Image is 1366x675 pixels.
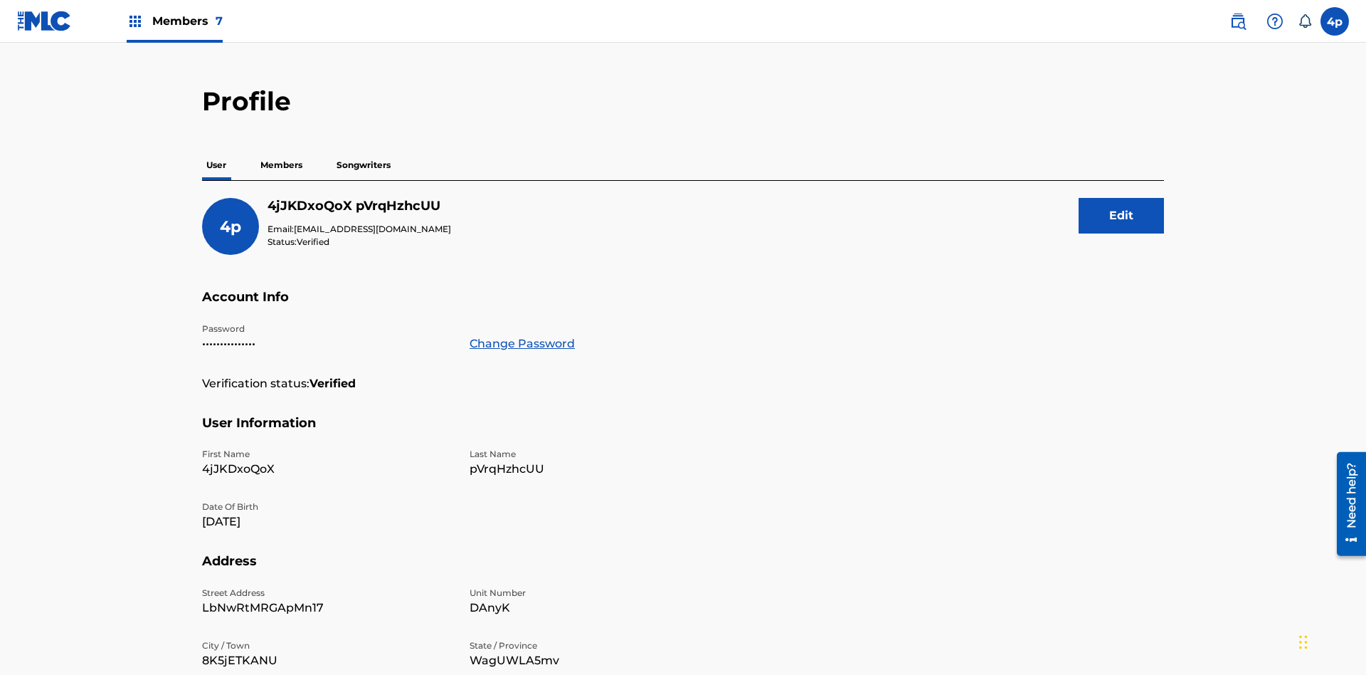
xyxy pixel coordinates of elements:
h5: 4jJKDxoQoX pVrqHzhcUU [268,198,451,214]
a: Change Password [470,335,575,352]
h5: Account Info [202,289,1164,323]
p: Date Of Birth [202,501,452,513]
span: Members [152,13,223,29]
p: 4jJKDxoQoX [202,461,452,478]
p: Street Address [202,587,452,600]
div: Help [1261,7,1289,36]
p: pVrqHzhcUU [470,461,720,478]
p: User [202,150,231,180]
img: search [1229,13,1246,30]
h5: User Information [202,415,1164,449]
p: WagUWLA5mv [470,652,720,669]
h5: Address [202,553,1164,587]
span: 4p [220,217,241,236]
h2: Profile [202,85,1164,117]
p: Password [202,323,452,335]
p: [DATE] [202,513,452,530]
p: Unit Number [470,587,720,600]
p: 8K5jETKANU [202,652,452,669]
p: Email: [268,223,451,236]
img: MLC Logo [17,11,72,31]
iframe: Resource Center [1326,446,1366,563]
p: LbNwRtMRGApMn17 [202,600,452,617]
a: Public Search [1224,7,1252,36]
p: City / Town [202,639,452,652]
p: Verification status: [202,375,309,392]
p: First Name [202,448,452,461]
p: Last Name [470,448,720,461]
img: Top Rightsholders [127,13,144,30]
p: Status: [268,236,451,248]
div: Notifications [1298,14,1312,28]
div: Drag [1299,621,1308,664]
span: Verified [297,236,329,247]
button: Edit [1079,198,1164,234]
span: [EMAIL_ADDRESS][DOMAIN_NAME] [294,224,451,234]
p: ••••••••••••••• [202,335,452,352]
div: User Menu [1320,7,1349,36]
span: 7 [216,14,223,28]
img: help [1266,13,1283,30]
p: Members [256,150,307,180]
p: Songwriters [332,150,395,180]
p: DAnyK [470,600,720,617]
iframe: Chat Widget [1295,607,1366,675]
p: State / Province [470,639,720,652]
strong: Verified [309,375,356,392]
